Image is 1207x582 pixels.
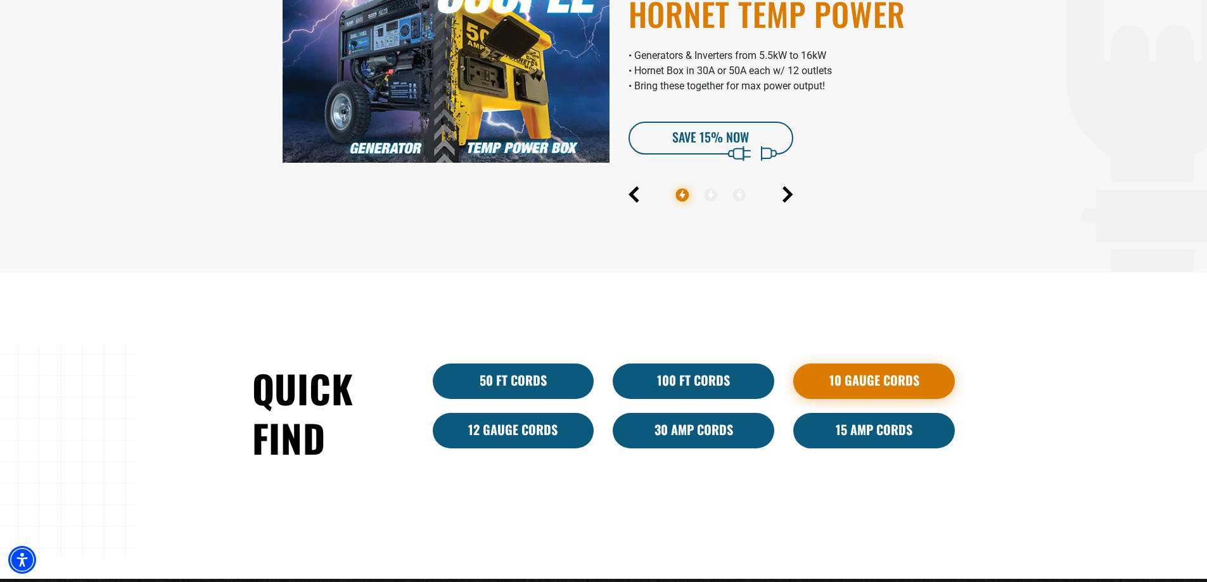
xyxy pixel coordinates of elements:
[613,413,774,448] a: 30 Amp Cords
[629,186,639,203] button: Previous
[252,364,414,462] h2: Quick Find
[8,546,36,574] div: Accessibility Menu
[629,122,793,155] a: SAVE 15% Now
[629,48,955,94] p: • Generators & Inverters from 5.5kW to 16kW • Hornet Box in 30A or 50A each w/ 12 outlets • Bring...
[793,413,955,448] a: 15 Amp Cords
[433,413,594,448] a: 12 Gauge Cords
[782,186,793,203] button: Next
[613,364,774,399] a: 100 Ft Cords
[793,364,955,399] a: 10 Gauge Cords
[433,364,594,399] a: 50 ft cords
